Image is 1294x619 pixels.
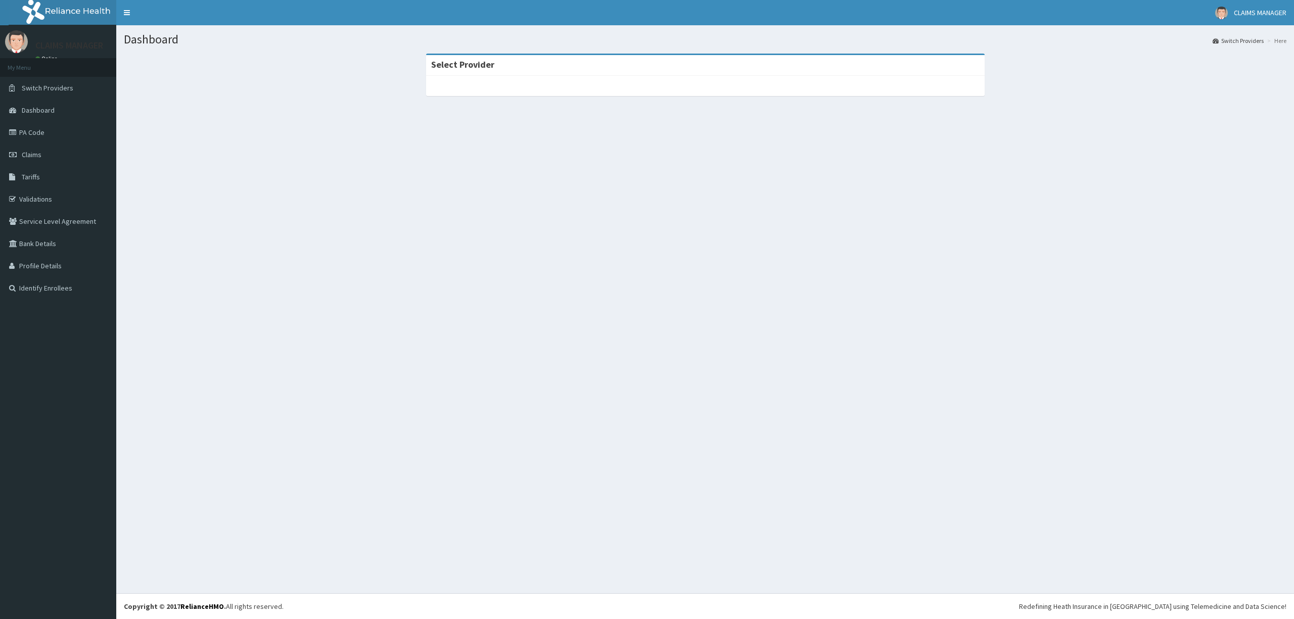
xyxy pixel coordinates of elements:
img: User Image [1215,7,1228,19]
span: Claims [22,150,41,159]
img: User Image [5,30,28,53]
span: Dashboard [22,106,55,115]
a: RelianceHMO [180,602,224,611]
footer: All rights reserved. [116,593,1294,619]
li: Here [1265,36,1286,45]
p: CLAIMS MANAGER [35,41,103,50]
strong: Copyright © 2017 . [124,602,226,611]
span: Tariffs [22,172,40,181]
a: Online [35,55,60,62]
strong: Select Provider [431,59,494,70]
a: Switch Providers [1213,36,1264,45]
span: Switch Providers [22,83,73,92]
h1: Dashboard [124,33,1286,46]
span: CLAIMS MANAGER [1234,8,1286,17]
div: Redefining Heath Insurance in [GEOGRAPHIC_DATA] using Telemedicine and Data Science! [1019,601,1286,611]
